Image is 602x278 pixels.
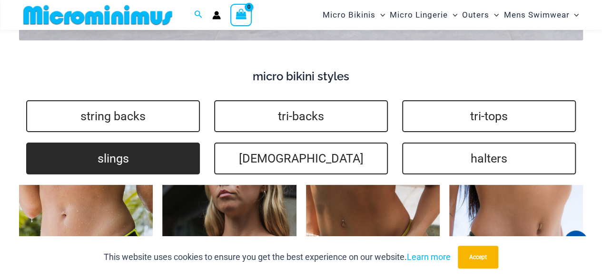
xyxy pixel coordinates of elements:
a: Micro BikinisMenu ToggleMenu Toggle [320,3,387,27]
span: Menu Toggle [375,3,385,27]
a: Account icon link [212,11,221,19]
a: tri-tops [402,100,576,132]
a: halters [402,143,576,174]
span: Mens Swimwear [503,3,569,27]
span: Micro Lingerie [390,3,448,27]
a: Search icon link [194,9,203,21]
a: tri-backs [214,100,388,132]
span: Menu Toggle [448,3,457,27]
a: [DEMOGRAPHIC_DATA] [214,143,388,174]
button: Accept [458,246,498,268]
a: View Shopping Cart, empty [230,4,252,26]
nav: Site Navigation [319,1,583,29]
a: OutersMenu ToggleMenu Toggle [460,3,501,27]
span: Outers [462,3,489,27]
a: Micro LingerieMenu ToggleMenu Toggle [387,3,460,27]
a: string backs [26,100,200,132]
span: Menu Toggle [569,3,579,27]
span: Menu Toggle [489,3,499,27]
p: This website uses cookies to ensure you get the best experience on our website. [104,250,451,264]
h4: micro bikini styles [19,70,583,84]
img: MM SHOP LOGO FLAT [20,4,176,26]
a: slings [26,143,200,174]
span: Micro Bikinis [323,3,375,27]
a: Mens SwimwearMenu ToggleMenu Toggle [501,3,581,27]
a: Learn more [407,252,451,262]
